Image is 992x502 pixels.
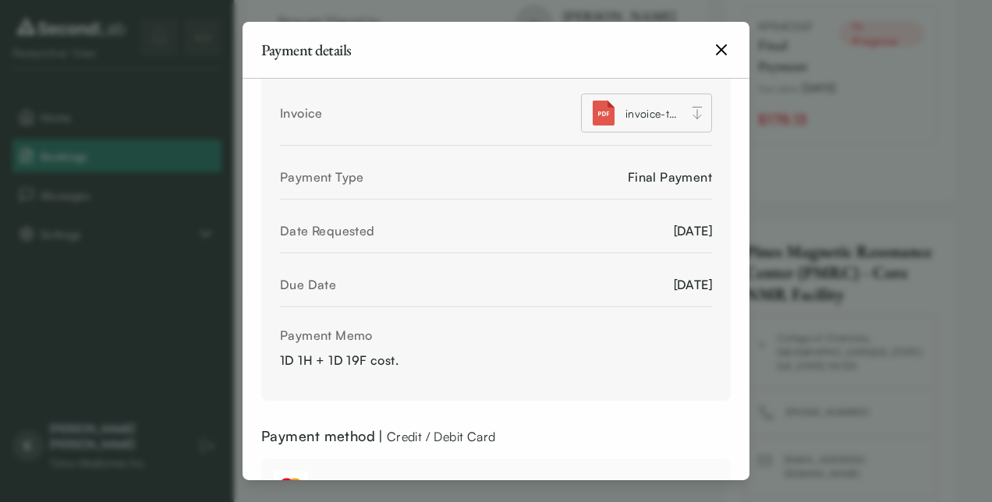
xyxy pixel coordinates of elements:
div: Final Payment [628,168,712,186]
div: [DATE] [674,221,712,240]
div: Invoice [280,104,323,122]
div: Payment Type [280,168,364,186]
span: invoice-totus-medicines-inc-KP54CS67.pdf [625,104,680,121]
span: Payment method [261,426,375,447]
span: | [378,426,383,447]
span: Credit / Debit Card [387,426,496,445]
span: 8188 [317,477,466,496]
span: Mastercard ending in [317,479,434,494]
div: Payment Memo [280,326,373,345]
h2: Payment details [261,42,352,58]
div: 1D 1H + 1D 19F cost. [280,351,399,369]
img: Attachment icon for pdf [591,101,616,125]
img: mastercard [280,478,302,494]
div: Due Date [280,275,336,294]
div: [DATE] [674,275,712,294]
div: Date Requested [280,221,375,240]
